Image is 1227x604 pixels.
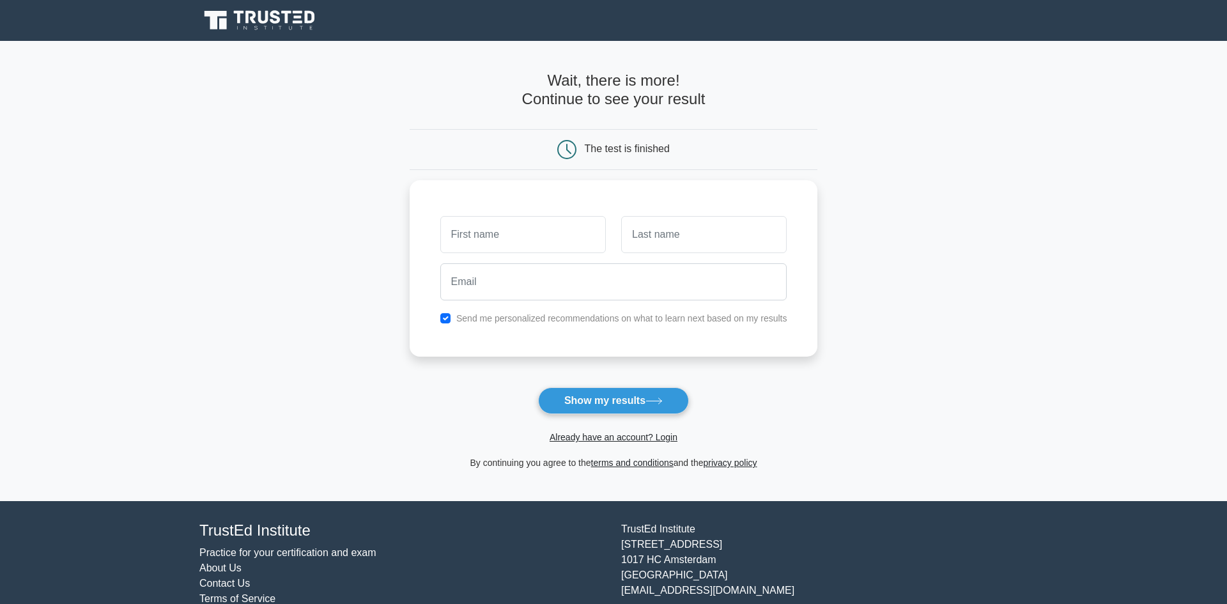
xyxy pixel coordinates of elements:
[199,547,376,558] a: Practice for your certification and exam
[591,458,674,468] a: terms and conditions
[440,263,787,300] input: Email
[704,458,757,468] a: privacy policy
[199,593,275,604] a: Terms of Service
[410,72,818,109] h4: Wait, there is more! Continue to see your result
[538,387,689,414] button: Show my results
[585,143,670,154] div: The test is finished
[440,216,606,253] input: First name
[402,455,826,470] div: By continuing you agree to the and the
[550,432,677,442] a: Already have an account? Login
[199,522,606,540] h4: TrustEd Institute
[621,216,787,253] input: Last name
[199,578,250,589] a: Contact Us
[456,313,787,323] label: Send me personalized recommendations on what to learn next based on my results
[199,562,242,573] a: About Us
